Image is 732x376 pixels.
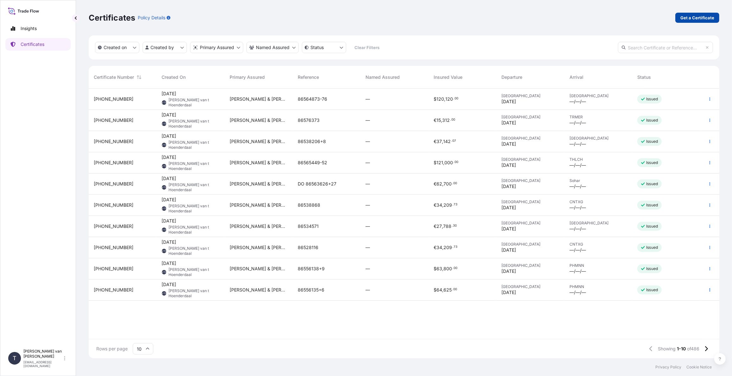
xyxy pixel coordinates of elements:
[169,182,220,192] span: [PERSON_NAME] van t Hoenderdaal
[161,142,168,148] span: TVTH
[13,355,16,361] span: T
[501,263,559,268] span: [GEOGRAPHIC_DATA]
[570,136,627,141] span: [GEOGRAPHIC_DATA]
[310,44,324,51] p: Status
[646,266,658,271] p: Issued
[162,260,176,266] span: [DATE]
[298,202,320,208] span: 86538868
[366,287,370,293] span: —
[230,117,288,123] span: [PERSON_NAME] & [PERSON_NAME] Netherlands B.V.
[434,182,436,186] span: €
[161,205,168,212] span: TVTH
[298,181,336,187] span: DO 86563626+27
[570,242,627,247] span: CNTXG
[366,74,400,80] span: Named Assured
[169,119,220,129] span: [PERSON_NAME] van t Hoenderdaal
[501,120,516,126] span: [DATE]
[686,365,712,370] a: Cookie Notice
[570,120,586,126] span: —/—/—
[570,98,586,105] span: —/—/—
[298,96,327,102] span: 86564873-76
[94,223,133,229] span: [PHONE_NUMBER]
[169,288,220,298] span: [PERSON_NAME] van t Hoenderdaal
[169,267,220,277] span: [PERSON_NAME] van t Hoenderdaal
[302,42,346,53] button: certificateStatus Filter options
[501,93,559,98] span: [GEOGRAPHIC_DATA]
[570,115,627,120] span: TRMER
[453,182,457,185] span: 00
[162,91,176,97] span: [DATE]
[687,346,699,352] span: of 486
[570,157,627,162] span: THLCH
[366,266,370,272] span: —
[246,42,299,53] button: cargoOwner Filter options
[94,287,133,293] span: [PHONE_NUMBER]
[162,175,176,182] span: [DATE]
[646,287,658,292] p: Issued
[570,162,586,168] span: —/—/—
[434,245,436,250] span: €
[452,267,453,269] span: .
[570,178,627,183] span: Sohar
[298,138,326,145] span: 86538206+8
[646,203,658,208] p: Issued
[442,182,443,186] span: ,
[161,269,168,275] span: TVTH
[436,203,442,207] span: 34
[501,204,516,211] span: [DATE]
[436,182,442,186] span: 62
[95,42,139,53] button: createdOn Filter options
[570,226,586,232] span: —/—/—
[135,73,143,81] button: Sort
[434,97,436,101] span: $
[230,74,265,80] span: Primary Assured
[366,160,370,166] span: —
[94,181,133,187] span: [PHONE_NUMBER]
[434,203,436,207] span: €
[366,117,370,123] span: —
[675,13,719,23] a: Get a Certificate
[162,154,176,160] span: [DATE]
[94,117,133,123] span: [PHONE_NUMBER]
[21,25,37,32] p: Insights
[455,161,458,163] span: 00
[570,221,627,226] span: [GEOGRAPHIC_DATA]
[655,365,681,370] a: Privacy Policy
[436,266,442,271] span: 63
[366,96,370,102] span: —
[366,138,370,145] span: —
[501,98,516,105] span: [DATE]
[434,160,436,165] span: $
[450,119,451,121] span: .
[298,223,319,229] span: 86534571
[501,178,559,183] span: [GEOGRAPHIC_DATA]
[658,346,676,352] span: Showing
[501,157,559,162] span: [GEOGRAPHIC_DATA]
[501,242,559,247] span: [GEOGRAPHIC_DATA]
[230,223,288,229] span: [PERSON_NAME] & [PERSON_NAME] Netherlands B.V.
[104,44,127,51] p: Created on
[452,288,453,291] span: .
[298,287,324,293] span: 86556135+6
[442,118,450,122] span: 312
[646,224,658,229] p: Issued
[256,44,290,51] p: Named Assured
[434,288,436,292] span: $
[436,97,444,101] span: 120
[501,284,559,289] span: [GEOGRAPHIC_DATA]
[434,224,436,229] span: €
[442,203,443,207] span: ,
[443,139,451,144] span: 142
[169,97,220,108] span: [PERSON_NAME] van t Hoenderdaal
[230,244,288,251] span: [PERSON_NAME] & [PERSON_NAME] Netherlands B.V.
[646,118,658,123] p: Issued
[677,346,686,352] span: 1-10
[161,290,168,297] span: TVTH
[570,204,586,211] span: —/—/—
[452,204,453,206] span: .
[436,160,443,165] span: 121
[366,202,370,208] span: —
[298,244,318,251] span: 86528116
[442,224,443,229] span: ,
